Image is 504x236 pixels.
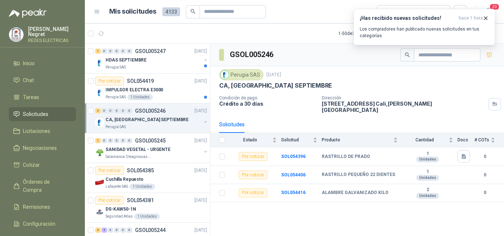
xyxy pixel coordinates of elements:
p: Dirección [322,95,486,101]
div: Por cotizar [239,152,267,161]
p: Los compradores han publicado nuevas solicitudes en tus categorías. [360,26,489,39]
a: Remisiones [9,200,76,214]
div: Por cotizar [95,196,124,205]
p: REDES ELECTRICAS [28,38,76,43]
p: Crédito a 30 días [219,101,316,107]
a: Configuración [9,217,76,231]
p: [DATE] [194,227,207,234]
div: 0 [127,138,132,143]
a: Tareas [9,90,76,104]
a: Chat [9,73,76,87]
p: Seguridad Atlas [106,214,133,219]
button: ¡Has recibido nuevas solicitudes!hace 1 hora Los compradores han publicado nuevas solicitudes en ... [353,9,495,45]
p: [DATE] [266,71,281,78]
p: SOL054381 [127,198,154,203]
span: Órdenes de Compra [23,178,69,194]
div: 3 [95,228,101,233]
div: 1 [95,49,101,54]
span: 4133 [162,7,180,16]
p: [PERSON_NAME] Negret [28,27,76,37]
img: Company Logo [95,59,104,67]
img: Logo peakr [9,9,46,18]
span: Negociaciones [23,144,57,152]
p: [DATE] [194,108,207,115]
span: Solicitud [281,137,311,142]
b: 0 [474,172,495,179]
p: CA, [GEOGRAPHIC_DATA] SEPTIEMBRE [106,116,189,123]
p: [DATE] [194,137,207,144]
div: 0 [114,138,120,143]
div: Por cotizar [239,189,267,197]
a: Por cotizarSOL054381[DATE] Company LogoDS-KAW50-1NSeguridad Atlas1 Unidades [85,193,210,223]
b: RASTRILLO PEQUEÑO 22 DIENTES [322,172,395,178]
b: 1 [402,151,453,157]
div: 1 - 50 de 3563 [338,28,386,39]
a: Negociaciones [9,141,76,155]
div: Por cotizar [239,170,267,179]
p: GSOL005245 [135,138,166,143]
b: 0 [474,189,495,196]
div: 0 [108,138,113,143]
div: 0 [108,49,113,54]
h3: GSOL005246 [230,49,275,60]
img: Company Logo [95,88,104,97]
div: 4 [101,228,107,233]
p: SOL054385 [127,168,154,173]
p: SANIDAD VEGETAL - URGENTE [106,146,170,153]
div: 0 [120,108,126,113]
div: 0 [114,108,120,113]
div: 0 [120,228,126,233]
b: 0 [474,153,495,160]
p: [DATE] [194,78,207,85]
span: Tareas [23,93,39,101]
div: 1 Unidades [127,94,153,100]
p: Perugia SAS [106,64,126,70]
b: 2 [402,187,453,193]
span: Licitaciones [23,127,50,135]
p: [STREET_ADDRESS] Cali , [PERSON_NAME][GEOGRAPHIC_DATA] [322,101,486,113]
a: SOL054396 [281,154,305,159]
a: SOL054416 [281,190,305,195]
a: Cotizar [9,158,76,172]
th: # COTs [474,133,504,147]
div: 0 [127,49,132,54]
b: SOL054406 [281,172,305,177]
div: Perugia SAS [219,69,263,80]
p: [DATE] [194,197,207,204]
p: Perugia SAS [106,124,126,130]
a: Inicio [9,56,76,70]
a: Por cotizarSOL054419[DATE] Company LogoIMPULSOR ELECTRA E3000Perugia SAS1 Unidades [85,74,210,103]
div: 1 Unidades [134,214,160,219]
div: 3 [95,108,101,113]
div: Unidades [416,175,439,181]
span: Producto [322,137,392,142]
p: DS-KAW50-1N [106,206,136,213]
span: Chat [23,76,34,84]
p: GSOL005246 [135,108,166,113]
p: [DATE] [194,167,207,174]
div: 0 [114,49,120,54]
p: IMPULSOR ELECTRA E3000 [106,87,163,94]
a: 1 0 0 0 0 0 GSOL005247[DATE] Company LogoHDAS SEPTIEMBREPerugia SAS [95,47,208,70]
span: 20 [489,3,500,10]
img: Company Logo [95,208,104,216]
th: Solicitud [281,133,322,147]
div: 0 [120,138,126,143]
span: Solicitudes [23,110,48,118]
p: Perugia SAS [106,94,126,100]
button: 20 [482,5,495,18]
p: Lafayette SAS [106,184,128,190]
th: Estado [229,133,281,147]
img: Company Logo [9,28,23,42]
th: Cantidad [402,133,458,147]
div: Todas [382,8,397,16]
span: search [190,9,196,14]
b: RASTRILLO DE PRADO [322,154,370,160]
a: 3 0 0 0 0 0 GSOL005246[DATE] Company LogoCA, [GEOGRAPHIC_DATA] SEPTIEMBREPerugia SAS [95,106,208,130]
div: Unidades [416,193,439,199]
span: # COTs [474,137,489,142]
th: Producto [322,133,402,147]
div: 0 [127,228,132,233]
